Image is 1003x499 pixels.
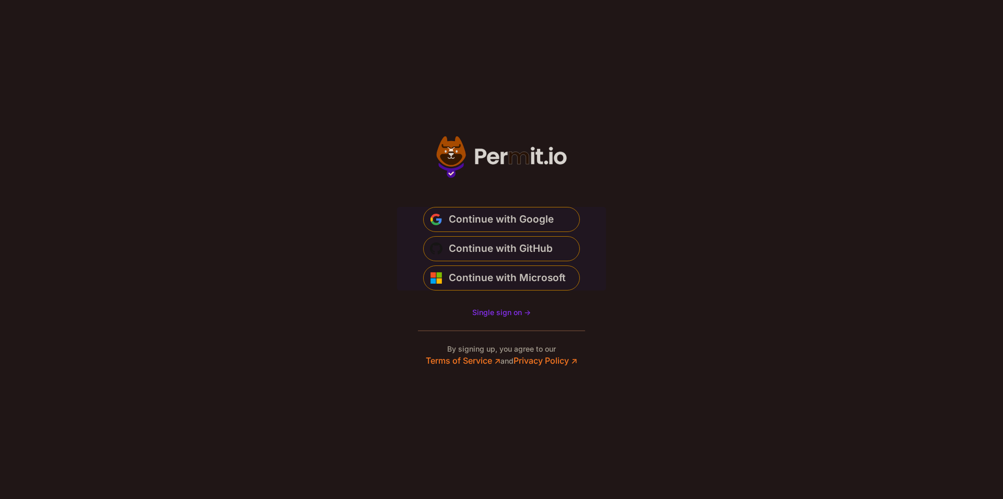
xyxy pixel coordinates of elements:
span: Single sign on -> [472,308,531,317]
button: Continue with GitHub [423,236,580,261]
p: By signing up, you agree to our and [426,344,577,367]
span: Continue with Google [449,211,554,228]
span: Continue with GitHub [449,240,553,257]
button: Continue with Google [423,207,580,232]
button: Continue with Microsoft [423,265,580,291]
a: Single sign on -> [472,307,531,318]
a: Privacy Policy ↗ [514,355,577,366]
a: Terms of Service ↗ [426,355,500,366]
span: Continue with Microsoft [449,270,566,286]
